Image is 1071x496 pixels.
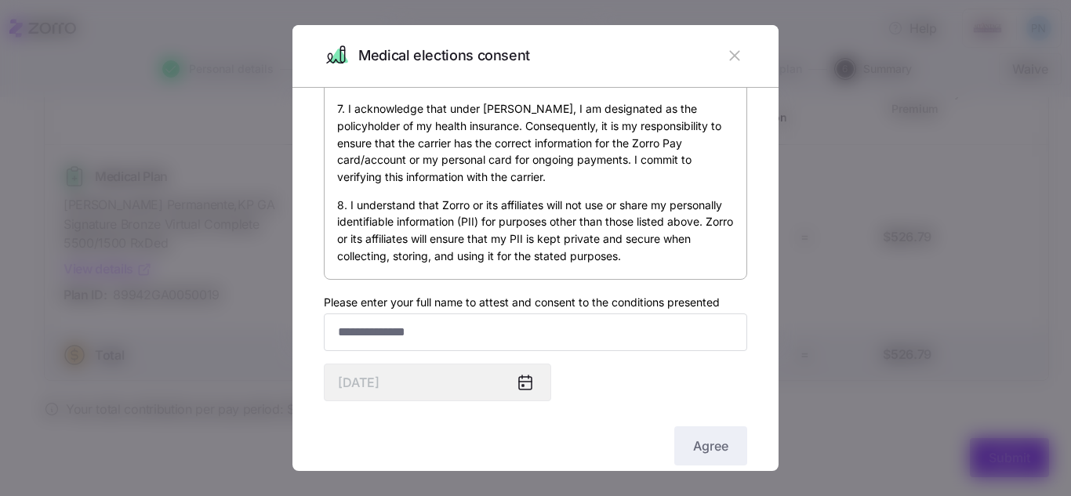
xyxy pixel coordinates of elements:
span: Medical elections consent [358,45,530,67]
p: 9. I confirm that the information I provide for my insurance application, Marketplace eligibility... [337,275,734,326]
button: Agree [674,426,747,465]
p: 8. I understand that Zorro or its affiliates will not use or share my personally identifiable inf... [337,197,734,265]
span: Agree [693,436,728,455]
label: Please enter your full name to attest and consent to the conditions presented [324,294,720,311]
input: MM/DD/YYYY [324,364,551,401]
p: 7. I acknowledge that under [PERSON_NAME], I am designated as the policyholder of my health insur... [337,100,734,185]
